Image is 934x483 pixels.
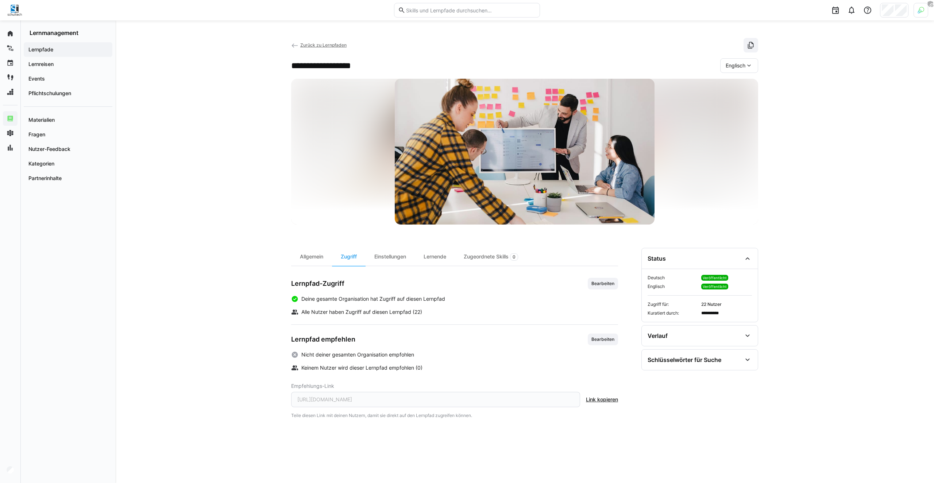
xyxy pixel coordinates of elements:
span: Bearbeiten [591,336,615,342]
span: Englisch [726,62,745,69]
span: Keinem Nutzer wird dieser Lernpfad empfohlen (0) [301,364,422,371]
span: 0 [513,254,516,260]
span: Englisch [648,284,698,289]
div: Status [648,255,666,262]
input: Skills und Lernpfade durchsuchen… [405,7,536,13]
span: 22 Nutzer [701,301,752,307]
span: Alle Nutzer haben Zugriff auf diesen Lernpfad (22) [301,308,422,316]
div: Lernende [415,248,455,266]
div: Einstellungen [366,248,415,266]
span: Nicht deiner gesamten Organisation empfohlen [301,351,414,358]
span: Zurück zu Lernpfaden [300,42,347,48]
div: Allgemein [291,248,332,266]
div: Schlüsselwörter für Suche [648,356,721,363]
span: Bearbeiten [591,281,615,287]
span: Veröffentlicht [703,276,727,280]
span: Deutsch [648,275,698,281]
span: Deine gesamte Organisation hat Zugriff auf diesen Lernpfad [301,295,445,303]
span: Empfehlungs-Link [291,383,618,389]
button: Bearbeiten [588,334,618,345]
div: [URL][DOMAIN_NAME] [291,392,580,407]
div: Verlauf [648,332,668,339]
span: Kuratiert durch: [648,310,698,316]
span: Zugriff für: [648,301,698,307]
span: Teile diesen Link mit deinen Nutzern, damit sie direkt auf den Lernpfad zugreifen können. [291,413,618,418]
a: Zurück zu Lernpfaden [291,42,347,48]
span: Link kopieren [586,396,618,403]
div: Zugeordnete Skills [455,248,527,266]
h3: Lernpfad-Zugriff [291,280,344,288]
button: Bearbeiten [588,278,618,289]
h3: Lernpfad empfehlen [291,335,355,343]
div: Zugriff [332,248,366,266]
span: Veröffentlicht [703,284,727,289]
